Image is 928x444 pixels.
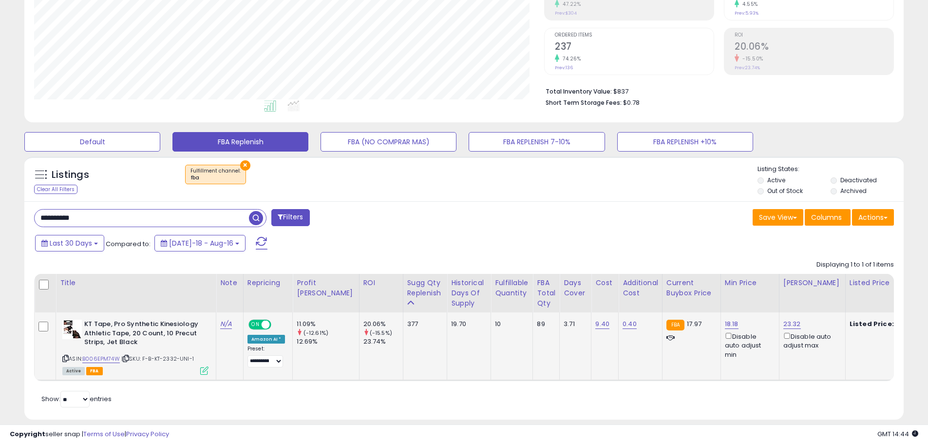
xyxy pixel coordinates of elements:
div: Amazon AI * [247,335,285,344]
b: Listed Price: [850,319,894,328]
strong: Copyright [10,429,45,439]
div: 377 [407,320,440,328]
div: Min Price [725,278,775,288]
button: Last 30 Days [35,235,104,251]
button: Save View [753,209,803,226]
div: Disable auto adjust max [783,331,838,350]
span: Ordered Items [555,33,714,38]
b: Short Term Storage Fees: [546,98,622,107]
img: 41kNTrEe+pL._SL40_.jpg [62,320,82,339]
span: | SKU: F-B-KT-2332-UNI-1 [121,355,194,363]
div: Fulfillable Quantity [495,278,529,298]
div: Days Cover [564,278,587,298]
small: Prev: 136 [555,65,573,71]
h2: 237 [555,41,714,54]
span: FBA [86,367,103,375]
small: Prev: $304 [555,10,577,16]
div: Historical Days Of Supply [451,278,487,309]
div: Clear All Filters [34,185,77,194]
b: Total Inventory Value: [546,87,612,96]
h2: 20.06% [735,41,893,54]
button: [DATE]-18 - Aug-16 [154,235,246,251]
b: KT Tape, Pro Synthetic Kinesiology Athletic Tape, 20 Count, 10 Precut Strips, Jet Black [84,320,203,349]
div: ROI [363,278,399,288]
span: ON [249,321,262,329]
small: 47.22% [559,0,581,8]
a: 18.18 [725,319,739,329]
small: 74.26% [559,55,581,62]
span: Fulfillment channel : [190,167,241,182]
a: 0.40 [623,319,637,329]
div: [PERSON_NAME] [783,278,841,288]
a: 9.40 [595,319,609,329]
small: FBA [666,320,684,330]
div: Additional Cost [623,278,658,298]
label: Out of Stock [767,187,803,195]
div: Title [60,278,212,288]
small: (-12.61%) [303,329,328,337]
button: FBA (NO COMPRAR MAS) [321,132,456,152]
div: Sugg Qty Replenish [407,278,443,298]
a: 23.32 [783,319,801,329]
button: × [240,160,250,171]
label: Deactivated [840,176,877,184]
div: Repricing [247,278,289,288]
button: Filters [271,209,309,226]
span: ROI [735,33,893,38]
button: FBA Replenish [172,132,308,152]
small: Prev: 23.74% [735,65,760,71]
div: seller snap | | [10,430,169,439]
button: FBA REPLENISH +10% [617,132,753,152]
div: fba [190,174,241,181]
span: All listings currently available for purchase on Amazon [62,367,85,375]
div: 3.71 [564,320,584,328]
span: Columns [811,212,842,222]
div: 23.74% [363,337,403,346]
li: $837 [546,85,887,97]
a: N/A [220,319,232,329]
button: Default [24,132,160,152]
div: Displaying 1 to 1 of 1 items [816,260,894,270]
div: FBA Total Qty [537,278,555,309]
div: 12.69% [297,337,359,346]
div: Note [220,278,239,288]
div: Profit [PERSON_NAME] [297,278,355,298]
label: Archived [840,187,867,195]
small: -15.50% [739,55,763,62]
a: B006EPM74W [82,355,120,363]
span: Last 30 Days [50,238,92,248]
span: [DATE]-18 - Aug-16 [169,238,233,248]
div: 11.09% [297,320,359,328]
span: OFF [270,321,285,329]
small: (-15.5%) [370,329,392,337]
button: Columns [805,209,851,226]
div: Cost [595,278,614,288]
a: Privacy Policy [126,429,169,439]
span: Compared to: [106,239,151,249]
span: $0.78 [623,98,640,107]
a: Terms of Use [83,429,125,439]
div: 89 [537,320,552,328]
div: 20.06% [363,320,403,328]
p: Listing States: [758,165,904,174]
div: Preset: [247,346,285,367]
div: 19.70 [451,320,483,328]
button: Actions [852,209,894,226]
th: Please note that this number is a calculation based on your required days of coverage and your ve... [403,274,447,312]
h5: Listings [52,168,89,182]
div: Current Buybox Price [666,278,717,298]
div: ASIN: [62,320,208,374]
small: Prev: 5.93% [735,10,758,16]
div: 10 [495,320,525,328]
small: 4.55% [739,0,758,8]
span: Show: entries [41,394,112,404]
div: Disable auto adjust min [725,331,772,359]
span: 17.97 [687,319,701,328]
span: 2025-09-16 14:44 GMT [877,429,918,439]
button: FBA REPLENISH 7-10% [469,132,605,152]
label: Active [767,176,785,184]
